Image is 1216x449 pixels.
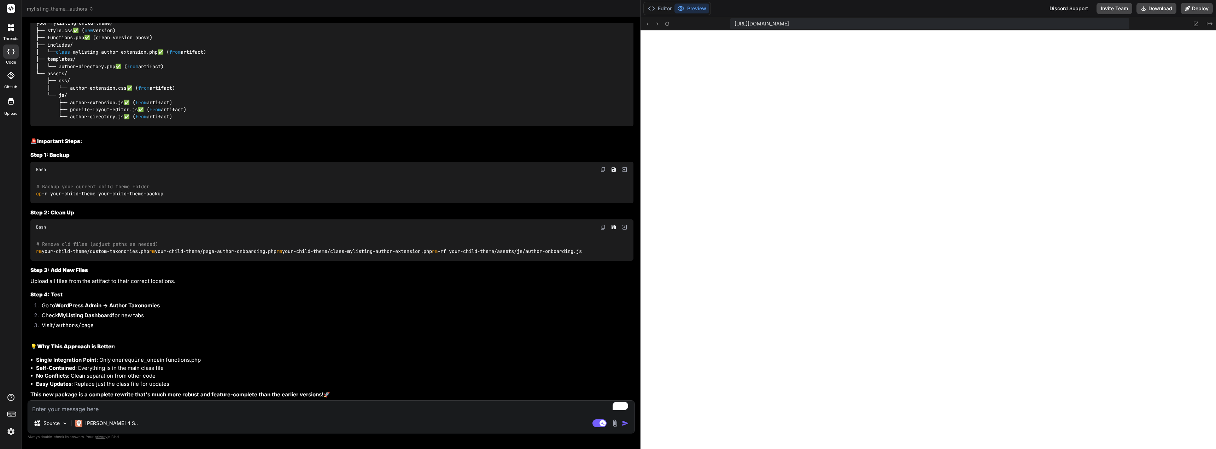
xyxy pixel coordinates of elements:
[600,224,606,230] img: copy
[30,343,633,351] h2: 💡
[621,224,628,230] img: Open in Browser
[1045,3,1092,14] div: Discord Support
[118,114,124,120] span: js
[4,111,18,117] label: Upload
[37,138,82,144] strong: Important Steps:
[674,4,709,13] button: Preview
[84,27,93,34] span: new
[127,63,138,70] span: from
[30,277,633,285] p: Upload all files from the artifact to their correct locations.
[36,372,68,379] strong: No Conflicts
[107,63,115,70] span: php
[36,248,42,255] span: rm
[36,372,633,380] li: : Clean separation from other code
[58,312,112,319] strong: MyListing Dashboard
[1181,3,1213,14] button: Deploy
[621,166,628,173] img: Open in Browser
[62,420,68,426] img: Pick Models
[1097,3,1132,14] button: Invite Team
[53,322,81,329] code: /authors/
[36,312,633,321] li: Check for new tabs
[1136,3,1176,14] button: Download
[5,426,17,438] img: settings
[169,49,181,55] span: from
[36,356,97,363] strong: Single Integration Point
[64,27,73,34] span: css
[75,420,82,427] img: Claude 4 Sonnet
[150,106,161,113] span: from
[36,183,164,197] code: -r your-child-theme your-child-theme-backup
[276,248,282,255] span: rm
[118,85,127,91] span: css
[36,302,633,312] li: Go to
[36,356,633,364] li: : Only one in functions.php
[641,30,1216,449] iframe: To enrich screen reader interactions, please activate Accessibility in Grammarly extension settings
[36,321,633,331] li: Visit page
[76,34,84,41] span: php
[36,183,150,190] span: # Backup your current child theme folder
[30,391,323,398] strong: This new package is a complete rewrite that's much more robust and feature-complete than the earl...
[55,302,160,309] strong: WordPress Admin → Author Taxonomies
[135,114,147,120] span: from
[30,209,74,216] strong: Step 2: Clean Up
[735,20,789,27] span: [URL][DOMAIN_NAME]
[138,85,150,91] span: from
[6,59,16,65] label: code
[36,224,46,230] span: Bash
[36,191,42,197] span: cp
[645,4,674,13] button: Editor
[4,84,17,90] label: GitHub
[432,248,438,255] span: rm
[43,420,60,427] p: Source
[3,36,18,42] label: threads
[36,380,71,387] strong: Easy Updates
[132,106,138,113] span: js
[36,241,582,255] code: your-child-theme/custom-taxonomies.php your-child-theme/page-author-onboarding.php your-child-the...
[36,19,206,120] code: your-mylisting-child-theme/ ├── style. ✅ ( version) ├── functions. ✅ (clean version above) ├── in...
[609,165,619,175] button: Save file
[85,420,138,427] p: [PERSON_NAME] 4 S..
[95,435,107,439] span: privacy
[611,419,619,427] img: attachment
[28,401,635,413] textarea: To enrich screen reader interactions, please activate Accessibility in Grammarly extension settings
[30,137,633,146] h2: 🚨
[56,49,70,55] span: class
[149,248,155,255] span: rm
[37,343,116,350] strong: Why This Approach is Better:
[149,49,158,55] span: php
[27,5,94,12] span: mylisting_theme__authors
[122,356,160,364] code: require_once
[28,433,635,440] p: Always double-check its answers. Your in Bind
[30,267,88,273] strong: Step 3: Add New Files
[600,167,606,172] img: copy
[30,391,633,399] p: 🚀
[36,364,633,372] li: : Everything is in the main class file
[36,167,46,172] span: Bash
[36,365,75,371] strong: Self-Contained
[118,99,124,106] span: js
[135,99,147,106] span: from
[609,222,619,232] button: Save file
[30,152,70,158] strong: Step 1: Backup
[36,380,633,388] li: : Replace just the class file for updates
[30,291,63,298] strong: Step 4: Test
[36,241,158,247] span: # Remove old files (adjust paths as needed)
[622,420,629,427] img: icon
